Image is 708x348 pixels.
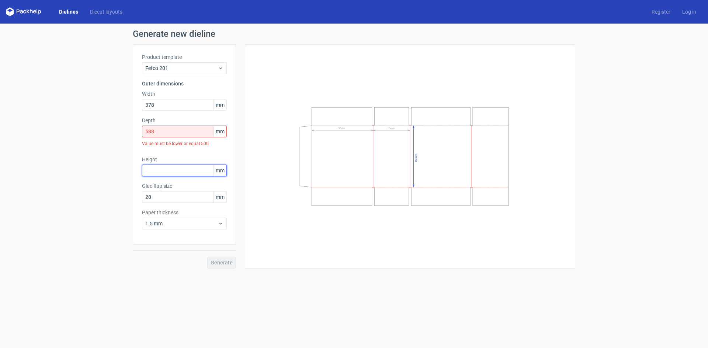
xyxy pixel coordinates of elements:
a: Dielines [53,8,84,15]
a: Log in [676,8,702,15]
div: Value must be lower or equal 500 [142,137,227,150]
label: Width [142,90,227,98]
span: 1.5 mm [145,220,218,227]
h3: Outer dimensions [142,80,227,87]
span: mm [214,191,226,203]
text: Depth [389,127,395,130]
label: Height [142,156,227,163]
text: Width [339,127,345,130]
h1: Generate new dieline [133,29,575,38]
span: Fefco 201 [145,64,218,72]
text: Height [414,154,417,162]
a: Register [646,8,676,15]
span: mm [214,126,226,137]
a: Diecut layouts [84,8,128,15]
label: Paper thickness [142,209,227,216]
label: Product template [142,53,227,61]
label: Glue flap size [142,182,227,190]
span: mm [214,165,226,176]
span: mm [214,99,226,110]
label: Depth [142,117,227,124]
